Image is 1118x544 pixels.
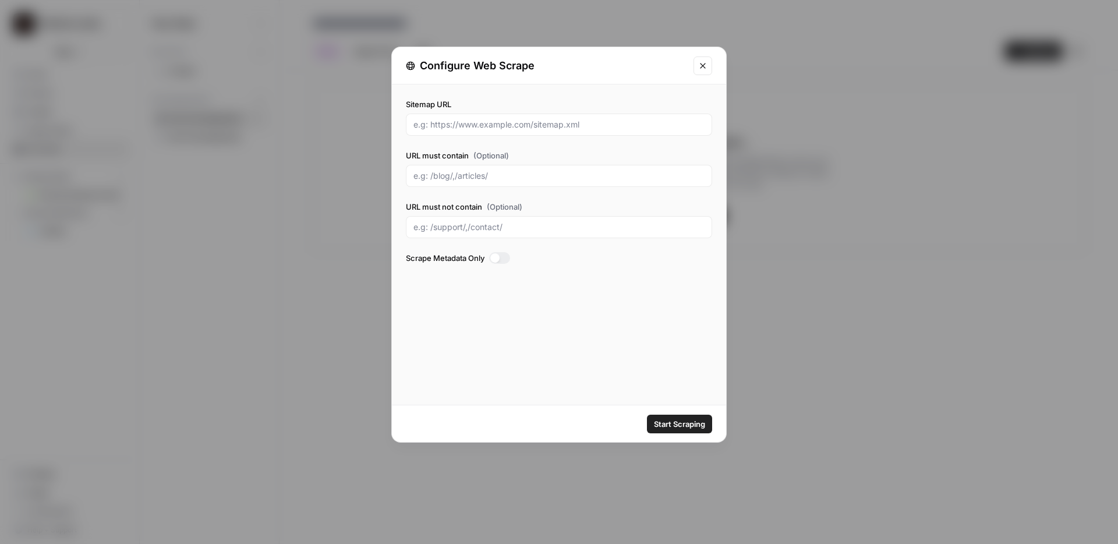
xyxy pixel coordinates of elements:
[473,150,509,161] span: (Optional)
[406,201,712,213] label: URL must not contain
[406,252,712,264] label: Scrape Metadata Only
[413,170,705,182] input: e.g: /blog/,/articles/
[406,150,712,161] label: URL must contain
[647,415,712,433] button: Start Scraping
[406,58,687,74] div: Configure Web Scrape
[413,119,705,130] input: e.g: https://www.example.com/sitemap.xml
[406,98,712,110] label: Sitemap URL
[694,56,712,75] button: Close modal
[413,221,705,233] input: e.g: /support/,/contact/
[654,418,705,430] span: Start Scraping
[487,201,522,213] span: (Optional)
